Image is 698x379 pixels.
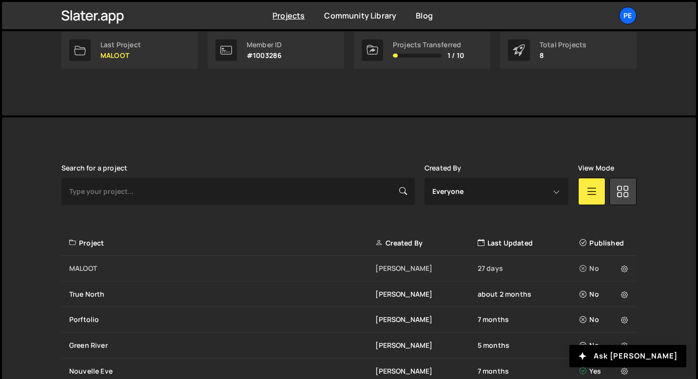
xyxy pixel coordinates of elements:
div: Created By [375,238,477,248]
div: Nouvelle Eve [69,366,375,376]
a: Blog [416,10,433,21]
a: MALOOT [PERSON_NAME] 27 days No [61,256,637,282]
div: 7 months [478,366,580,376]
div: 5 months [478,341,580,350]
div: Yes [580,366,631,376]
label: Created By [425,164,462,172]
div: [PERSON_NAME] [375,289,477,299]
p: #1003286 [247,52,282,59]
div: No [580,289,631,299]
div: [PERSON_NAME] [375,315,477,324]
div: Member ID [247,41,282,49]
div: 7 months [478,315,580,324]
button: Ask [PERSON_NAME] [569,345,686,367]
div: Last Updated [478,238,580,248]
a: Community Library [324,10,396,21]
a: Porftolio [PERSON_NAME] 7 months No [61,307,637,333]
a: Green River [PERSON_NAME] 5 months No [61,333,637,359]
div: No [580,315,631,324]
a: Pe [619,7,637,24]
div: [PERSON_NAME] [375,366,477,376]
a: Projects [272,10,305,21]
div: Green River [69,341,375,350]
div: Last Project [100,41,141,49]
div: about 2 months [478,289,580,299]
input: Type your project... [61,178,415,205]
p: MALOOT [100,52,141,59]
label: Search for a project [61,164,127,172]
div: Project [69,238,375,248]
div: No [580,264,631,273]
p: 8 [540,52,586,59]
div: True North [69,289,375,299]
div: Total Projects [540,41,586,49]
span: 1 / 10 [447,52,464,59]
div: MALOOT [69,264,375,273]
a: Last Project MALOOT [61,32,198,69]
div: [PERSON_NAME] [375,264,477,273]
a: True North [PERSON_NAME] about 2 months No [61,282,637,307]
div: Projects Transferred [393,41,464,49]
div: [PERSON_NAME] [375,341,477,350]
div: No [580,341,631,350]
label: View Mode [578,164,614,172]
div: Published [580,238,631,248]
div: 27 days [478,264,580,273]
div: Porftolio [69,315,375,324]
